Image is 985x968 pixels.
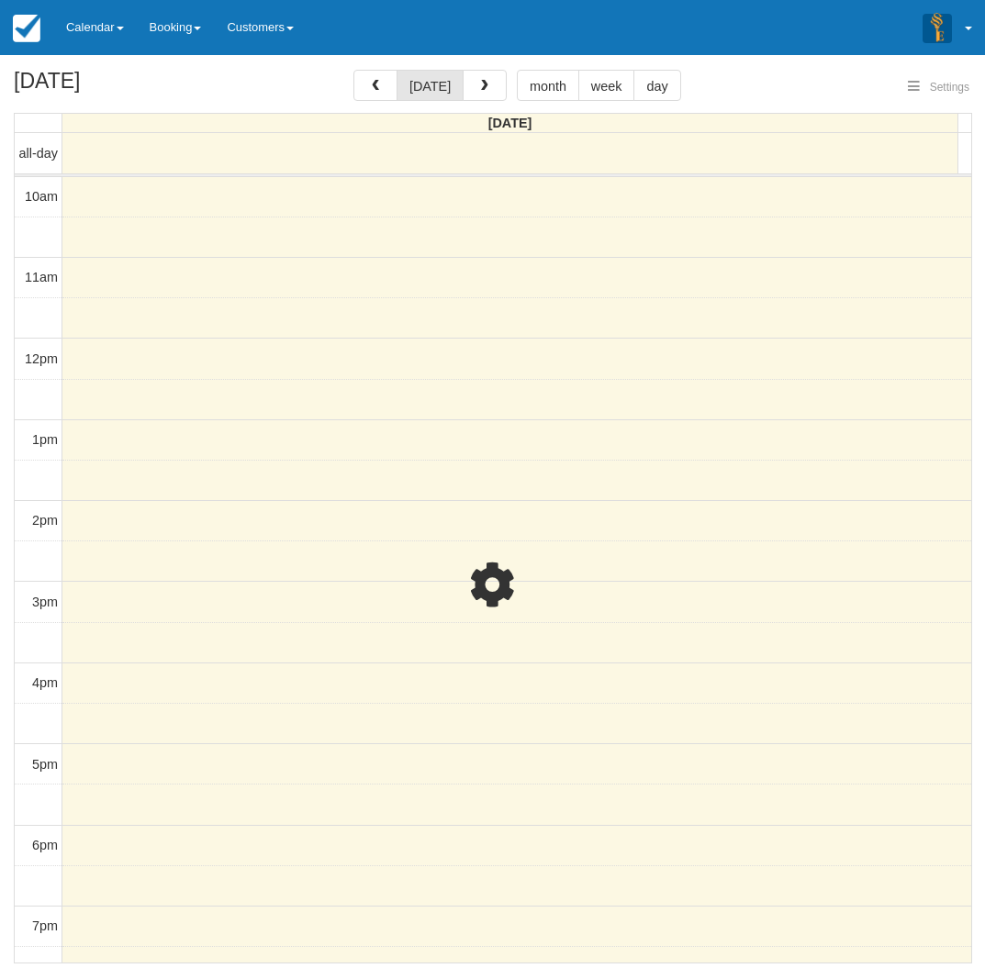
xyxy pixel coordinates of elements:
span: 11am [25,270,58,284]
span: all-day [19,146,58,161]
span: 10am [25,189,58,204]
button: Settings [897,74,980,101]
span: [DATE] [488,116,532,130]
span: 4pm [32,675,58,690]
img: A3 [923,13,952,42]
span: 5pm [32,757,58,772]
span: 1pm [32,432,58,447]
span: 12pm [25,351,58,366]
h2: [DATE] [14,70,246,104]
button: [DATE] [397,70,464,101]
span: Settings [930,81,969,94]
span: 3pm [32,595,58,609]
span: 7pm [32,918,58,933]
span: 2pm [32,513,58,528]
button: day [633,70,680,101]
img: checkfront-main-nav-mini-logo.png [13,15,40,42]
button: month [517,70,579,101]
span: 6pm [32,838,58,852]
button: week [578,70,635,101]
